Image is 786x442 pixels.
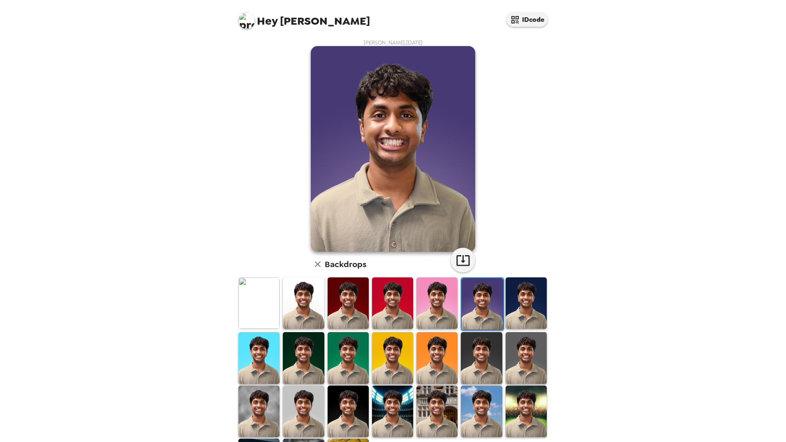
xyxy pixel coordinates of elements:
[238,8,370,27] span: [PERSON_NAME]
[238,12,255,29] img: profile pic
[506,12,548,27] button: IDcode
[311,46,475,252] img: user
[364,39,423,46] span: [PERSON_NAME] , [DATE]
[257,14,277,28] span: Hey
[238,277,280,329] img: Original
[325,258,366,271] h6: Backdrops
